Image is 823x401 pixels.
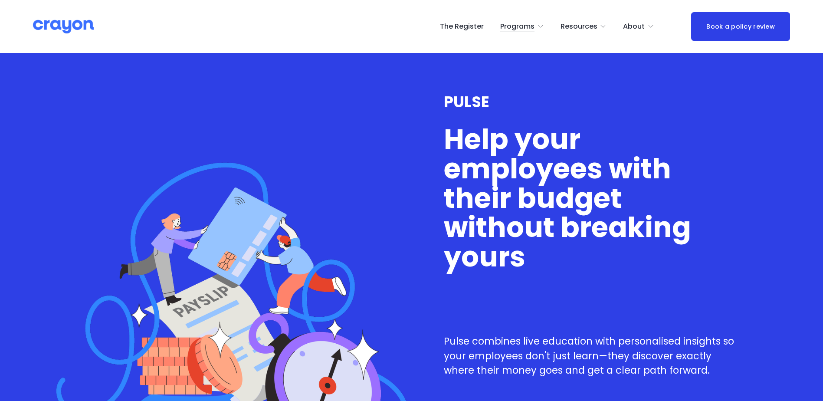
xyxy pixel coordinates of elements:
span: Programs [500,20,534,33]
a: folder dropdown [561,20,607,33]
a: The Register [440,20,484,33]
a: folder dropdown [623,20,654,33]
h1: Help your employees with their budget without breaking yours [444,125,738,271]
a: Book a policy review [691,12,790,40]
h3: PULSE [444,93,738,111]
img: Crayon [33,19,94,34]
a: folder dropdown [500,20,544,33]
span: Resources [561,20,597,33]
p: Pulse combines live education with personalised insights so your employees don't just learn—they ... [444,334,738,378]
span: About [623,20,645,33]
